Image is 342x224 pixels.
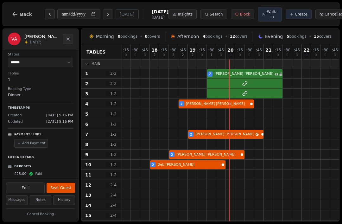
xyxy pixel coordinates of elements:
span: 7 [210,54,212,57]
span: • [140,34,142,39]
span: 12 [85,182,91,188]
span: : 15 [199,48,205,52]
span: 0 [125,54,127,57]
p: Payment Links [14,132,41,137]
span: 1 - 2 [106,122,121,127]
span: : 30 [132,48,138,52]
span: Updated [8,119,23,125]
span: : 45 [218,48,224,52]
span: Paid [35,171,42,176]
span: [PERSON_NAME] [PERSON_NAME] [195,132,254,137]
span: 8 [85,141,88,148]
span: [PERSON_NAME] [PERSON_NAME] [186,101,249,107]
span: 12 [230,34,235,39]
span: [DATE] [152,9,168,15]
span: 7 [85,131,88,138]
span: 4 [203,34,205,39]
span: : 45 [294,48,300,52]
span: 2 [180,102,183,106]
span: covers [314,34,332,39]
span: 0 [286,54,288,57]
span: : 15 [123,48,129,52]
p: Timestamps [8,106,73,110]
span: Afternoon [177,33,199,40]
span: • [309,34,311,39]
span: 2 [192,54,193,57]
span: 1 [85,70,88,77]
span: 0 [220,54,222,57]
span: 0 [239,54,241,57]
button: Add Payment [14,139,48,148]
button: History [53,195,75,205]
span: 1 - 2 [106,142,121,147]
span: 2 [85,80,88,87]
span: : 30 [170,48,176,52]
span: : 15 [237,48,243,52]
span: covers [230,34,248,39]
p: Deposits [14,164,31,169]
span: 0 [268,54,269,57]
span: Block [240,12,250,17]
span: Evening [265,33,283,40]
span: 2 [154,54,155,57]
button: Back [7,7,37,22]
span: 0 [230,54,231,57]
span: Create [295,12,307,17]
span: 1 - 2 [106,132,121,137]
span: : 15 [275,48,281,52]
span: 0 [144,54,146,57]
span: Search [210,12,223,17]
span: 18 [151,48,157,52]
span: Morning [96,33,114,40]
button: Edit [6,182,45,193]
span: : 45 [332,48,338,52]
span: 0 [324,54,326,57]
span: [PERSON_NAME] [PERSON_NAME] [214,71,273,77]
span: 1 - 2 [106,162,121,167]
dd: 1 [8,77,73,83]
span: 15 [85,212,91,219]
span: 1 - 2 [106,101,121,106]
dd: Dinner [8,92,73,98]
span: 2 - 4 [106,193,121,198]
span: 21 [265,48,271,52]
span: 2 - 4 [106,182,121,188]
span: 2 - 4 [106,203,121,208]
button: Notes [30,195,52,205]
span: 5 [287,34,289,39]
span: 13 [85,192,91,198]
span: [PERSON_NAME] [PERSON_NAME] [176,152,239,157]
span: 0 [306,54,307,57]
span: 19 [189,48,195,52]
span: Main [92,61,100,66]
span: : 30 [322,48,328,52]
span: 1 - 2 [106,152,121,157]
span: 2 [172,54,174,57]
span: : 45 [142,48,148,52]
span: 0 [145,34,147,39]
button: Messages [6,195,28,205]
span: 0 [134,54,136,57]
button: Block [231,10,254,19]
button: Next day [103,9,113,19]
span: 0 [277,54,279,57]
span: : 15 [161,48,167,52]
span: : 15 [313,48,319,52]
span: 1 - 2 [106,91,121,96]
span: Back [20,12,32,16]
dt: Tables [8,71,73,76]
span: 9 [85,151,88,158]
span: 0 [334,54,336,57]
button: Create [286,10,312,19]
span: Walk-in [267,9,278,19]
span: Tables [86,49,106,55]
span: : 45 [180,48,186,52]
span: £ 25.00 [14,171,27,177]
button: Close [63,34,73,44]
span: 0 [296,54,298,57]
button: Cancel Booking [6,210,75,218]
span: Created [8,113,22,118]
div: VA [8,33,21,45]
span: Insights [178,12,193,17]
span: 20 [227,48,233,52]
